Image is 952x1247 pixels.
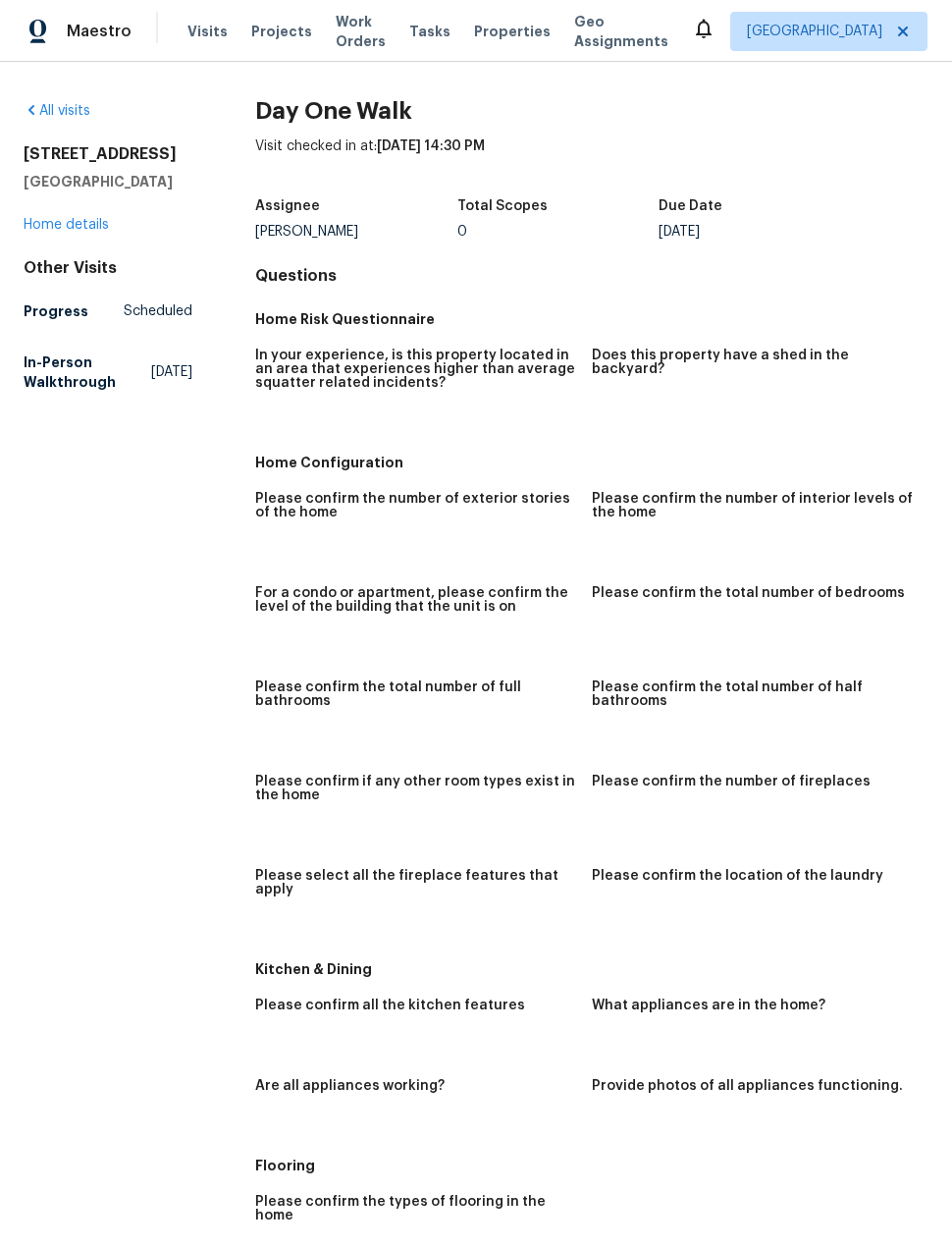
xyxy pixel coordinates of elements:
[592,869,883,883] h5: Please confirm the location of the laundry
[255,349,576,390] h5: In your experience, is this property located in an area that experiences higher than average squa...
[124,301,192,321] span: Scheduled
[251,22,312,41] span: Projects
[255,775,576,802] h5: Please confirm if any other room types exist in the home
[24,172,192,191] h5: [GEOGRAPHIC_DATA]
[592,680,913,708] h5: Please confirm the total number of half bathrooms
[24,144,192,164] h2: [STREET_ADDRESS]
[659,225,861,239] div: [DATE]
[24,352,151,392] h5: In-Person Walkthrough
[187,22,228,41] span: Visits
[255,225,457,239] div: [PERSON_NAME]
[255,101,928,121] h2: Day One Walk
[409,25,450,38] span: Tasks
[255,136,928,188] div: Visit checked in at:
[24,301,88,321] h5: Progress
[457,199,548,213] h5: Total Scopes
[255,586,576,614] h5: For a condo or apartment, please confirm the level of the building that the unit is on
[255,453,928,472] h5: Home Configuration
[255,999,525,1012] h5: Please confirm all the kitchen features
[24,345,192,400] a: In-Person Walkthrough[DATE]
[255,869,576,896] h5: Please select all the fireplace features that apply
[255,959,928,979] h5: Kitchen & Dining
[659,199,722,213] h5: Due Date
[24,258,192,278] div: Other Visits
[255,680,576,708] h5: Please confirm the total number of full bathrooms
[592,999,825,1012] h5: What appliances are in the home?
[592,586,905,600] h5: Please confirm the total number of bedrooms
[592,349,913,376] h5: Does this property have a shed in the backyard?
[255,199,320,213] h5: Assignee
[255,1156,928,1175] h5: Flooring
[24,104,90,118] a: All visits
[377,139,485,153] span: [DATE] 14:30 PM
[574,12,668,51] span: Geo Assignments
[24,294,192,329] a: ProgressScheduled
[151,362,192,382] span: [DATE]
[24,218,109,232] a: Home details
[255,492,576,519] h5: Please confirm the number of exterior stories of the home
[255,266,928,286] h4: Questions
[457,225,660,239] div: 0
[255,1195,576,1222] h5: Please confirm the types of flooring in the home
[592,775,871,788] h5: Please confirm the number of fireplaces
[255,309,928,329] h5: Home Risk Questionnaire
[474,22,551,41] span: Properties
[592,492,913,519] h5: Please confirm the number of interior levels of the home
[67,22,132,41] span: Maestro
[592,1079,903,1093] h5: Provide photos of all appliances functioning.
[336,12,386,51] span: Work Orders
[255,1079,445,1093] h5: Are all appliances working?
[747,22,882,41] span: [GEOGRAPHIC_DATA]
